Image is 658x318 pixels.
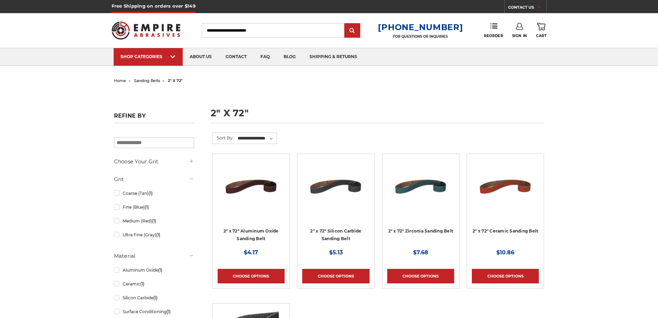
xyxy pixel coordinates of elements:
span: (1) [166,309,171,314]
div: SHOP CATEGORIES [121,54,176,59]
a: Choose Options [218,269,285,283]
a: contact [219,48,254,66]
a: home [114,78,126,83]
h5: Choose Your Grit [114,157,194,166]
a: 2" x 72" Ceramic Sanding Belt [473,228,538,234]
span: (1) [153,295,158,300]
select: Sort By: [237,133,277,144]
a: Fine (Blue) [114,201,194,213]
a: 2" x 72" Silicon Carbide File Belt [302,159,369,226]
a: CONTACT US [508,3,546,13]
a: Medium (Red) [114,215,194,227]
span: (1) [140,281,144,287]
h5: Material [114,252,194,260]
p: FOR QUESTIONS OR INQUIRIES [378,34,463,39]
span: (1) [152,218,156,224]
a: 2" x 72" Zirconia Pipe Sanding Belt [387,159,454,226]
a: Choose Options [302,269,369,283]
a: 2" x 72" Ceramic Pipe Sanding Belt [472,159,539,226]
label: Sort By: [213,133,233,143]
span: 2" x 72" [168,78,183,83]
a: faq [254,48,277,66]
h5: Refine by [114,112,194,123]
a: [PHONE_NUMBER] [378,22,463,32]
a: Reorder [484,23,503,38]
h5: Grit [114,175,194,183]
img: 2" x 72" Aluminum Oxide Pipe Sanding Belt [223,159,279,214]
span: $10.86 [496,249,514,256]
a: Silicon Carbide [114,292,194,304]
span: (1) [156,232,160,237]
span: Sign In [512,34,527,38]
img: Empire Abrasives [112,17,181,44]
span: $7.68 [413,249,428,256]
span: (1) [158,267,162,273]
a: 2" x 72" Aluminum Oxide Sanding Belt [223,228,279,242]
span: (1) [145,205,149,210]
img: 2" x 72" Zirconia Pipe Sanding Belt [393,159,448,214]
a: Ultra Fine (Gray) [114,229,194,241]
a: 2" x 72" Silicon Carbide Sanding Belt [310,228,361,242]
h1: 2" x 72" [211,108,544,123]
a: Ceramic [114,278,194,290]
a: shipping & returns [303,48,364,66]
a: Aluminum Oxide [114,264,194,276]
a: sanding belts [134,78,160,83]
span: $5.13 [329,249,343,256]
a: Cart [536,23,546,38]
img: 2" x 72" Silicon Carbide File Belt [308,159,363,214]
img: 2" x 72" Ceramic Pipe Sanding Belt [478,159,533,214]
span: $4.17 [244,249,258,256]
span: Reorder [484,34,503,38]
a: 2" x 72" Aluminum Oxide Pipe Sanding Belt [218,159,285,226]
span: (1) [149,191,153,196]
a: 2" x 72" Zirconia Sanding Belt [388,228,454,234]
a: about us [183,48,219,66]
a: Surface Conditioning [114,306,194,318]
a: Choose Options [387,269,454,283]
a: blog [277,48,303,66]
a: Coarse (Tan) [114,187,194,199]
a: Choose Options [472,269,539,283]
input: Submit [345,24,359,38]
span: Cart [536,34,546,38]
